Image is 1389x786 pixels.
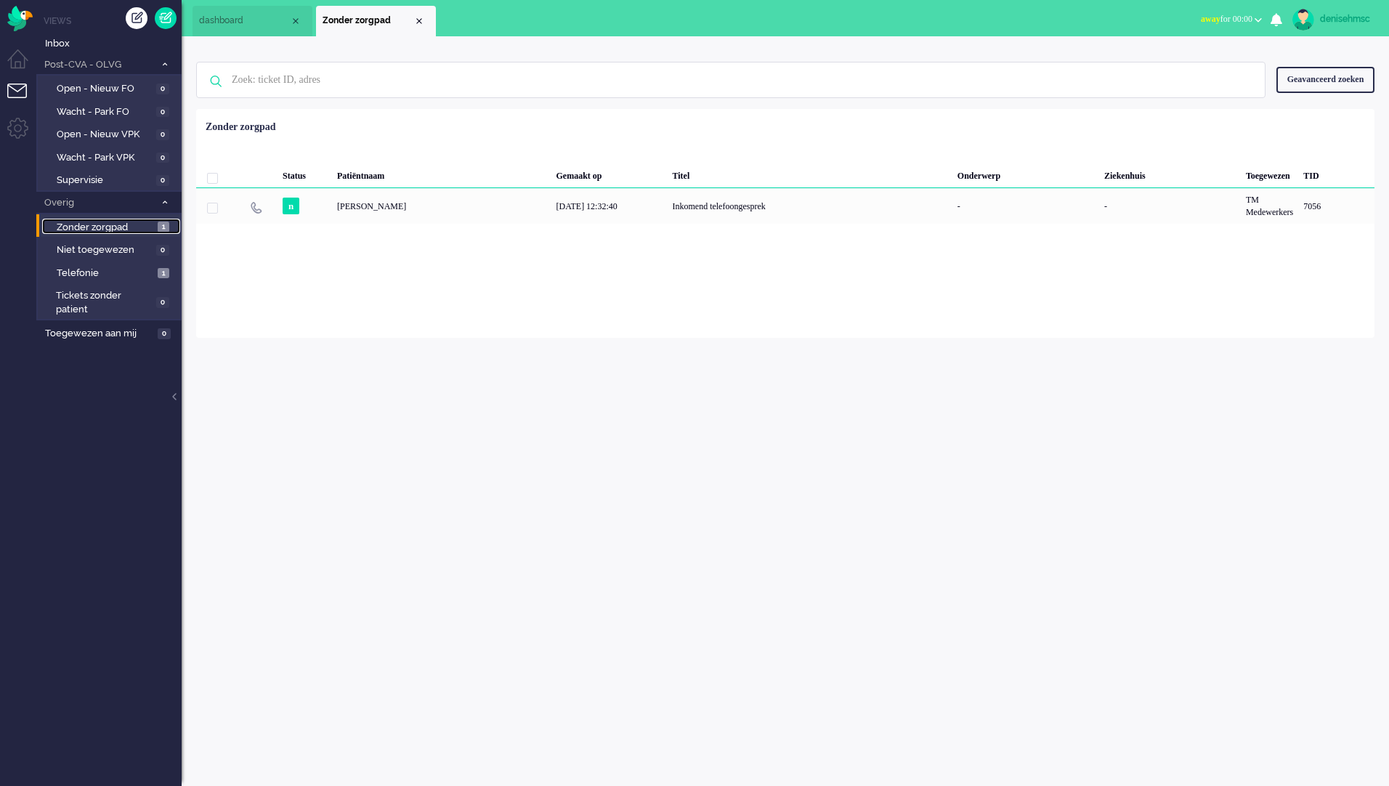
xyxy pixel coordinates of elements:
[323,15,413,27] span: Zonder zorgpad
[158,268,169,279] span: 1
[206,120,276,134] div: Zonder zorgpad
[1298,188,1374,224] div: 7056
[42,171,180,187] a: Supervisie 0
[1289,9,1374,31] a: denisehmsc
[250,201,262,214] img: ic_telephone_grey.svg
[45,327,153,341] span: Toegewezen aan mij
[1099,188,1241,224] div: -
[156,297,169,308] span: 0
[42,196,155,210] span: Overig
[42,35,182,51] a: Inbox
[952,188,1099,224] div: -
[42,241,180,257] a: Niet toegewezen 0
[42,103,180,119] a: Wacht - Park FO 0
[551,159,667,188] div: Gemaakt op
[42,325,182,341] a: Toegewezen aan mij 0
[7,49,40,82] li: Dashboard menu
[57,128,153,142] span: Open - Nieuw VPK
[158,328,171,339] span: 0
[7,84,40,116] li: Tickets menu
[1298,159,1374,188] div: TID
[290,15,301,27] div: Close tab
[156,129,169,140] span: 0
[1201,14,1252,24] span: for 00:00
[57,174,153,187] span: Supervisie
[158,222,169,232] span: 1
[156,153,169,163] span: 0
[42,219,180,235] a: Zonder zorgpad 1
[42,80,180,96] a: Open - Nieuw FO 0
[7,9,33,20] a: Omnidesk
[221,62,1245,97] input: Zoek: ticket ID, adres
[42,149,180,165] a: Wacht - Park VPK 0
[197,62,235,100] img: ic-search-icon.svg
[44,15,182,27] li: Views
[952,159,1099,188] div: Onderwerp
[332,159,551,188] div: Patiëntnaam
[551,188,667,224] div: [DATE] 12:32:40
[126,7,147,29] div: Creëer ticket
[57,267,154,280] span: Telefonie
[1201,14,1220,24] span: away
[57,243,153,257] span: Niet toegewezen
[667,159,952,188] div: Titel
[57,151,153,165] span: Wacht - Park VPK
[1192,9,1271,30] button: awayfor 00:00
[7,6,33,31] img: flow_omnibird.svg
[42,126,180,142] a: Open - Nieuw VPK 0
[7,118,40,150] li: Admin menu
[57,221,154,235] span: Zonder zorgpad
[1241,188,1298,224] div: TM Medewerkers
[155,7,177,29] a: Quick Ticket
[45,37,182,51] span: Inbox
[1099,159,1241,188] div: Ziekenhuis
[283,198,299,214] span: n
[42,287,180,316] a: Tickets zonder patient 0
[332,188,551,224] div: [PERSON_NAME]
[193,6,312,36] li: Dashboard
[57,105,153,119] span: Wacht - Park FO
[413,15,425,27] div: Close tab
[1276,67,1374,92] div: Geavanceerd zoeken
[42,58,155,72] span: Post-CVA - OLVG
[156,84,169,94] span: 0
[199,15,290,27] span: dashboard
[42,264,180,280] a: Telefonie 1
[156,175,169,186] span: 0
[156,107,169,118] span: 0
[196,188,1374,224] div: 7056
[1241,159,1298,188] div: Toegewezen
[56,289,152,316] span: Tickets zonder patient
[156,245,169,256] span: 0
[278,159,332,188] div: Status
[1192,4,1271,36] li: awayfor 00:00
[1292,9,1314,31] img: avatar
[667,188,952,224] div: Inkomend telefoongesprek
[316,6,436,36] li: View
[57,82,153,96] span: Open - Nieuw FO
[1320,12,1374,26] div: denisehmsc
